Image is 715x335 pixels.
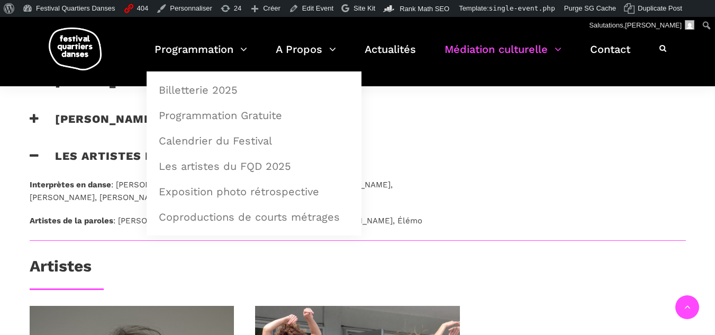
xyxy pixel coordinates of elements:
[625,21,682,29] span: [PERSON_NAME]
[152,154,356,178] a: Les artistes du FQD 2025
[590,40,630,71] a: Contact
[30,214,447,227] p: : [PERSON_NAME], [PERSON_NAME], [PERSON_NAME] ,[PERSON_NAME], Élémo
[49,28,102,70] img: logo-fqd-med
[30,112,283,139] h3: [PERSON_NAME] - origines (60min)
[152,103,356,128] a: Programmation Gratuite
[30,149,240,176] h3: Les artistes de la journée
[354,4,375,12] span: Site Kit
[365,40,416,71] a: Actualités
[400,5,449,13] span: Rank Math SEO
[445,40,562,71] a: Médiation culturelle
[30,257,92,283] h3: Artistes
[152,129,356,153] a: Calendrier du Festival
[152,179,356,204] a: Exposition photo rétrospective
[152,205,356,229] a: Coproductions de courts métrages
[30,216,113,225] strong: Artistes de la paroles
[489,4,555,12] span: single-event.php
[276,40,336,71] a: A Propos
[30,178,447,204] p: : [PERSON_NAME], [PERSON_NAME], [PERSON_NAME], [PERSON_NAME], [PERSON_NAME], [PERSON_NAME], [PERS...
[30,180,111,189] strong: Interprètes en danse
[152,78,356,102] a: Billetterie 2025
[30,75,266,102] h3: [PERSON_NAME]-langue (20min)
[155,40,247,71] a: Programmation
[585,17,699,34] a: Salutations,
